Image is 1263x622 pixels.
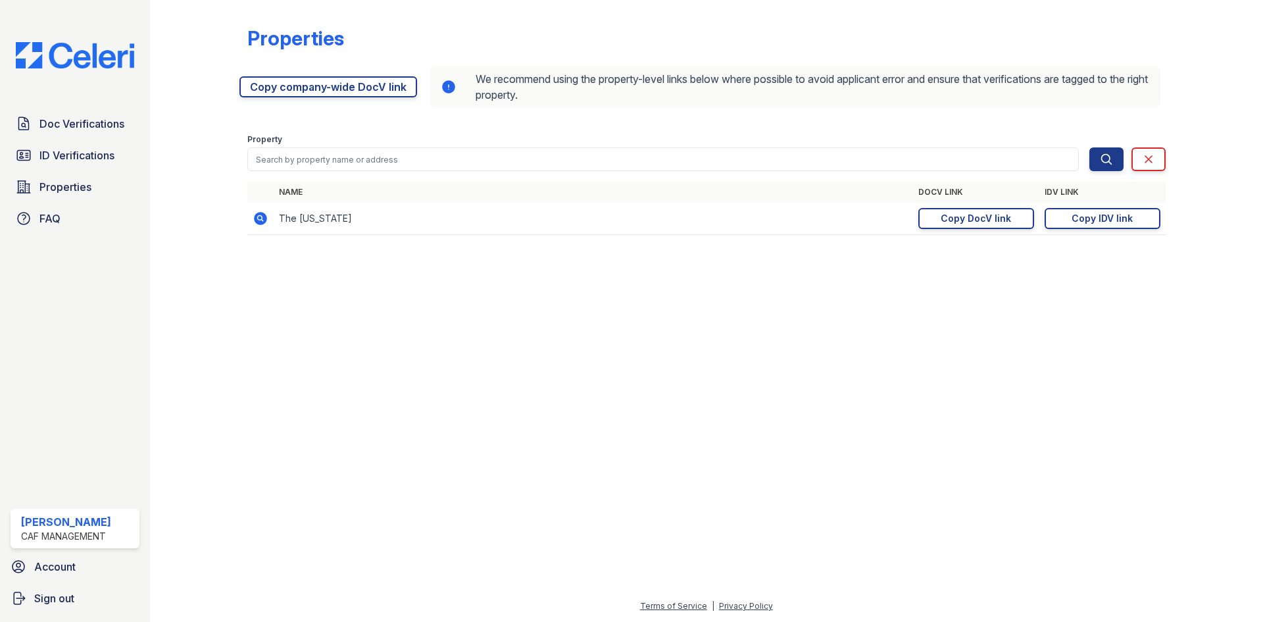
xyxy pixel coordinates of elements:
div: [PERSON_NAME] [21,514,111,530]
div: Properties [247,26,344,50]
th: Name [274,182,913,203]
a: Properties [11,174,139,200]
a: ID Verifications [11,142,139,168]
a: Terms of Service [640,601,707,611]
span: Properties [39,179,91,195]
a: Copy IDV link [1045,208,1160,229]
th: IDV Link [1039,182,1166,203]
a: Sign out [5,585,145,611]
a: Account [5,554,145,580]
div: Copy IDV link [1072,212,1133,225]
th: DocV Link [913,182,1039,203]
a: FAQ [11,205,139,232]
span: FAQ [39,211,61,226]
input: Search by property name or address [247,147,1079,171]
td: The [US_STATE] [274,203,913,235]
span: ID Verifications [39,147,114,163]
a: Copy DocV link [918,208,1034,229]
a: Copy company-wide DocV link [239,76,417,97]
label: Property [247,134,282,145]
div: Copy DocV link [941,212,1011,225]
div: We recommend using the property-level links below where possible to avoid applicant error and ens... [430,66,1160,108]
div: CAF Management [21,530,111,543]
div: | [712,601,714,611]
img: CE_Logo_Blue-a8612792a0a2168367f1c8372b55b34899dd931a85d93a1a3d3e32e68fde9ad4.png [5,42,145,68]
span: Sign out [34,590,74,606]
a: Privacy Policy [719,601,773,611]
a: Doc Verifications [11,111,139,137]
span: Account [34,559,76,575]
span: Doc Verifications [39,116,124,132]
